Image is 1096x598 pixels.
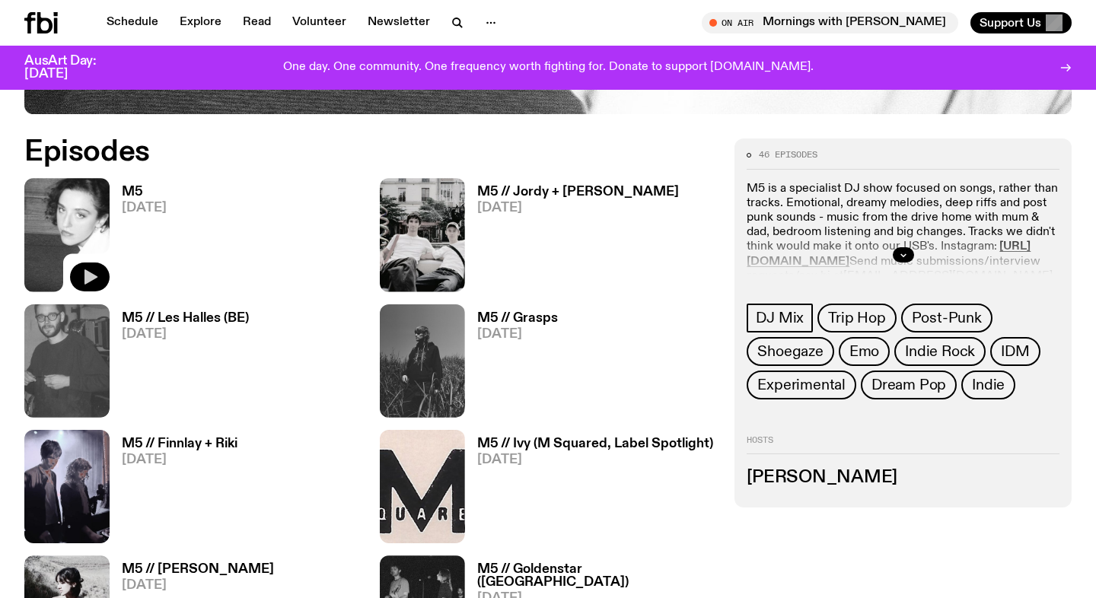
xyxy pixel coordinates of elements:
span: Dream Pop [871,377,946,393]
span: Post-Punk [912,310,982,326]
a: M5 // Finnlay + Riki[DATE] [110,437,237,543]
a: Trip Hop [817,304,896,332]
h3: M5 // [PERSON_NAME] [122,563,274,576]
img: A black and white photo of Lilly wearing a white blouse and looking up at the camera. [24,178,110,291]
span: Indie [972,377,1005,393]
h3: M5 // Finnlay + Riki [122,437,237,450]
a: Experimental [747,371,856,399]
a: M5 // Jordy + [PERSON_NAME][DATE] [465,186,679,291]
span: Experimental [757,377,846,393]
span: [DATE] [122,328,249,341]
span: [DATE] [477,202,679,215]
a: M5[DATE] [110,186,167,291]
a: Post-Punk [901,304,992,332]
a: Explore [170,12,231,33]
span: [DATE] [477,328,558,341]
h3: M5 // Les Halles (BE) [122,312,249,325]
button: Support Us [970,12,1072,33]
h3: M5 // Grasps [477,312,558,325]
button: On AirMornings with [PERSON_NAME] [702,12,958,33]
h2: Hosts [747,436,1059,454]
span: DJ Mix [756,310,804,326]
span: [DATE] [122,453,237,466]
a: Indie [961,371,1015,399]
a: M5 // Ivy (M Squared, Label Spotlight)[DATE] [465,437,713,543]
p: M5 is a specialist DJ show focused on songs, rather than tracks. Emotional, dreamy melodies, deep... [747,182,1059,299]
a: Volunteer [283,12,355,33]
h3: AusArt Day: [DATE] [24,55,122,81]
h3: [PERSON_NAME] [747,469,1059,486]
span: 46 episodes [759,151,817,159]
a: Newsletter [358,12,439,33]
a: Read [234,12,280,33]
h3: M5 // Ivy (M Squared, Label Spotlight) [477,437,713,450]
a: M5 // Les Halles (BE)[DATE] [110,312,249,418]
h3: M5 [122,186,167,199]
span: Support Us [980,16,1041,30]
span: [DATE] [122,202,167,215]
span: Shoegaze [757,343,823,360]
a: M5 // Grasps[DATE] [465,312,558,418]
a: Emo [839,337,890,366]
span: Indie Rock [905,343,975,360]
span: [DATE] [122,579,274,592]
a: Shoegaze [747,337,833,366]
h2: Episodes [24,138,716,166]
a: Indie Rock [894,337,986,366]
a: IDM [990,337,1040,366]
h3: M5 // Jordy + [PERSON_NAME] [477,186,679,199]
p: One day. One community. One frequency worth fighting for. Donate to support [DOMAIN_NAME]. [283,61,814,75]
span: Emo [849,343,879,360]
span: IDM [1001,343,1029,360]
h3: M5 // Goldenstar ([GEOGRAPHIC_DATA]) [477,563,717,589]
span: [DATE] [477,453,713,466]
a: DJ Mix [747,304,813,332]
span: Trip Hop [828,310,885,326]
a: Schedule [97,12,167,33]
a: Dream Pop [861,371,957,399]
